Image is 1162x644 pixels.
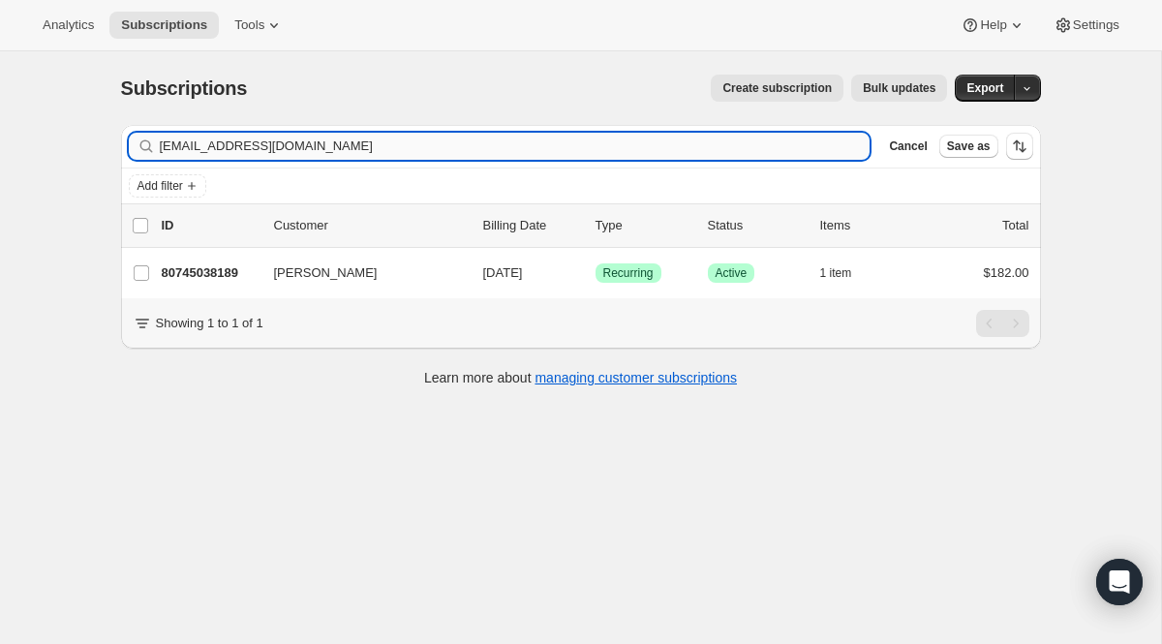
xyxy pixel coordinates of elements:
[955,75,1015,102] button: Export
[966,80,1003,96] span: Export
[162,216,259,235] p: ID
[881,135,934,158] button: Cancel
[947,138,991,154] span: Save as
[162,263,259,283] p: 80745038189
[1042,12,1131,39] button: Settings
[851,75,947,102] button: Bulk updates
[1096,559,1143,605] div: Open Intercom Messenger
[863,80,935,96] span: Bulk updates
[162,216,1029,235] div: IDCustomerBilling DateTypeStatusItemsTotal
[711,75,843,102] button: Create subscription
[121,77,248,99] span: Subscriptions
[820,265,852,281] span: 1 item
[262,258,456,289] button: [PERSON_NAME]
[43,17,94,33] span: Analytics
[939,135,998,158] button: Save as
[1006,133,1033,160] button: Sort the results
[109,12,219,39] button: Subscriptions
[162,260,1029,287] div: 80745038189[PERSON_NAME][DATE]SuccessRecurringSuccessActive1 item$182.00
[138,178,183,194] span: Add filter
[716,265,748,281] span: Active
[889,138,927,154] span: Cancel
[976,310,1029,337] nav: Pagination
[980,17,1006,33] span: Help
[722,80,832,96] span: Create subscription
[603,265,654,281] span: Recurring
[129,174,206,198] button: Add filter
[820,216,917,235] div: Items
[483,216,580,235] p: Billing Date
[1002,216,1028,235] p: Total
[274,263,378,283] span: [PERSON_NAME]
[234,17,264,33] span: Tools
[223,12,295,39] button: Tools
[274,216,468,235] p: Customer
[596,216,692,235] div: Type
[820,260,873,287] button: 1 item
[708,216,805,235] p: Status
[31,12,106,39] button: Analytics
[949,12,1037,39] button: Help
[984,265,1029,280] span: $182.00
[121,17,207,33] span: Subscriptions
[160,133,871,160] input: Filter subscribers
[483,265,523,280] span: [DATE]
[424,368,737,387] p: Learn more about
[535,370,737,385] a: managing customer subscriptions
[156,314,263,333] p: Showing 1 to 1 of 1
[1073,17,1119,33] span: Settings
